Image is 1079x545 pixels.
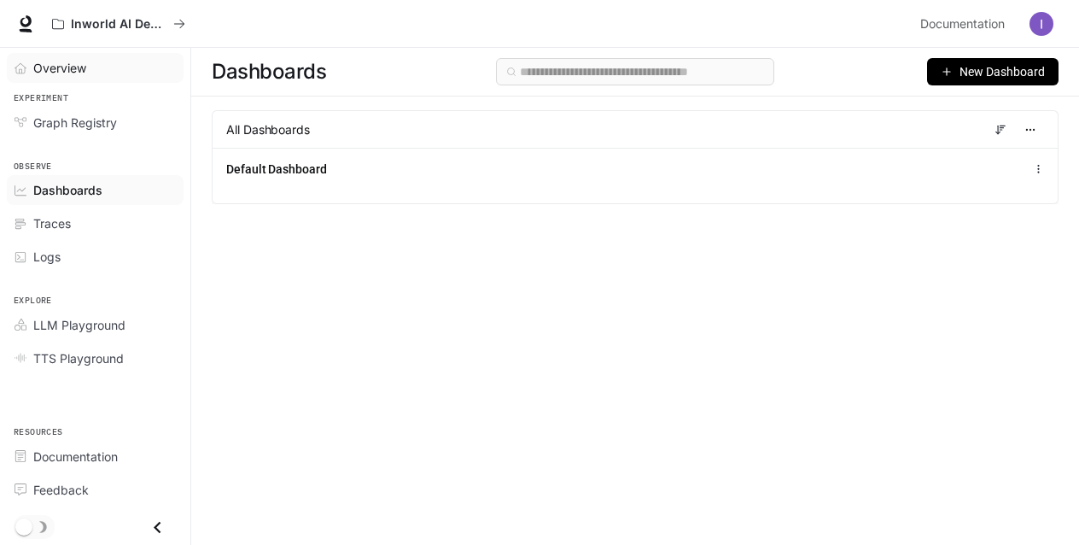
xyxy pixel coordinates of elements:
button: New Dashboard [927,58,1059,85]
p: Inworld AI Demos [71,17,166,32]
span: Graph Registry [33,114,117,132]
span: Overview [33,59,86,77]
a: Dashboards [7,175,184,205]
a: Traces [7,208,184,238]
a: Documentation [913,7,1018,41]
a: Overview [7,53,184,83]
a: LLM Playground [7,310,184,340]
span: New Dashboard [959,62,1045,81]
span: TTS Playground [33,349,124,367]
a: Documentation [7,442,184,472]
span: Feedback [33,481,89,499]
span: Logs [33,248,61,266]
span: Documentation [33,448,118,466]
span: LLM Playground [33,316,125,334]
button: All workspaces [44,7,193,41]
span: Documentation [920,14,1005,35]
span: Dashboards [33,181,102,199]
span: Dark mode toggle [15,517,32,536]
a: Logs [7,242,184,272]
img: User avatar [1029,12,1053,36]
a: Graph Registry [7,108,184,138]
a: Default Dashboard [226,161,327,178]
button: Close drawer [138,510,177,545]
a: Feedback [7,475,184,505]
a: TTS Playground [7,343,184,373]
span: Dashboards [212,55,326,89]
span: Traces [33,214,71,232]
span: All Dashboards [226,121,310,138]
button: User avatar [1024,7,1059,41]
